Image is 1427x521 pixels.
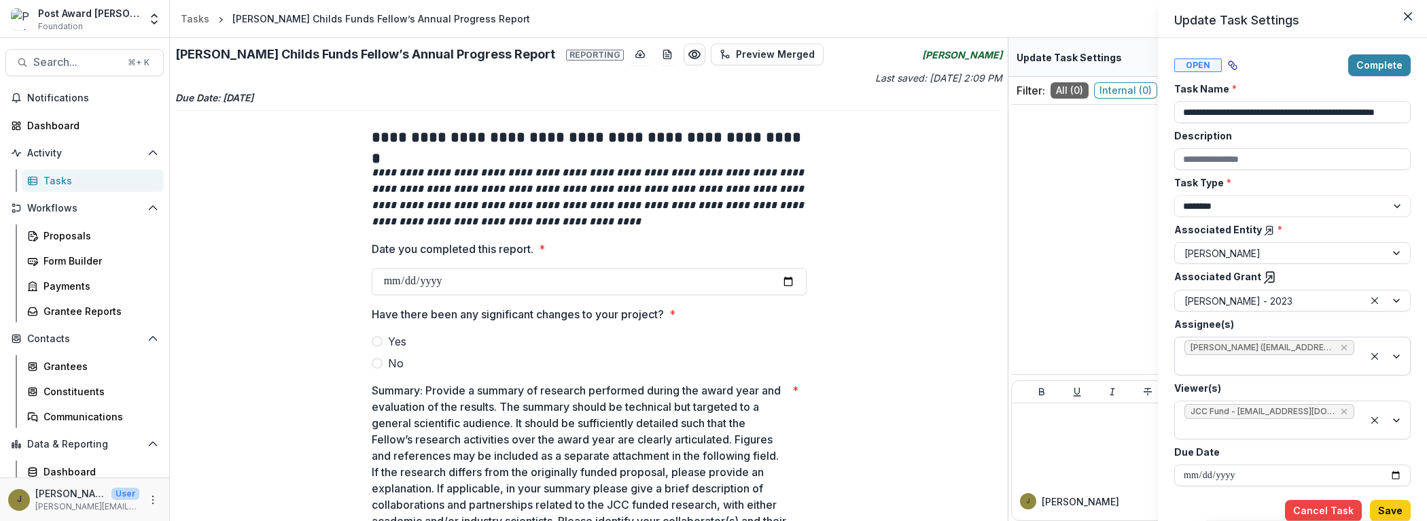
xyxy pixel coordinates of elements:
[1367,292,1383,309] div: Clear selected options
[1348,54,1411,76] button: Complete
[1339,405,1350,418] div: Remove JCC Fund - jccfund@yale.edu
[1397,5,1419,27] button: Close
[1174,445,1403,459] label: Due Date
[1174,317,1403,331] label: Assignee(s)
[1222,54,1244,76] button: View dependent tasks
[1174,58,1222,72] span: Open
[1367,348,1383,365] div: Clear selected options
[1191,343,1335,352] span: [PERSON_NAME] ([EMAIL_ADDRESS][DOMAIN_NAME])
[1339,341,1350,354] div: Remove Rocky Diegmiller (rocky.diegmiller@duke.edu)
[1174,82,1403,96] label: Task Name
[1367,412,1383,428] div: Clear selected options
[1174,129,1403,143] label: Description
[1174,175,1403,190] label: Task Type
[1174,269,1403,284] label: Associated Grant
[1174,381,1403,395] label: Viewer(s)
[1174,222,1403,237] label: Associated Entity
[1191,407,1335,416] span: JCC Fund - [EMAIL_ADDRESS][DOMAIN_NAME]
